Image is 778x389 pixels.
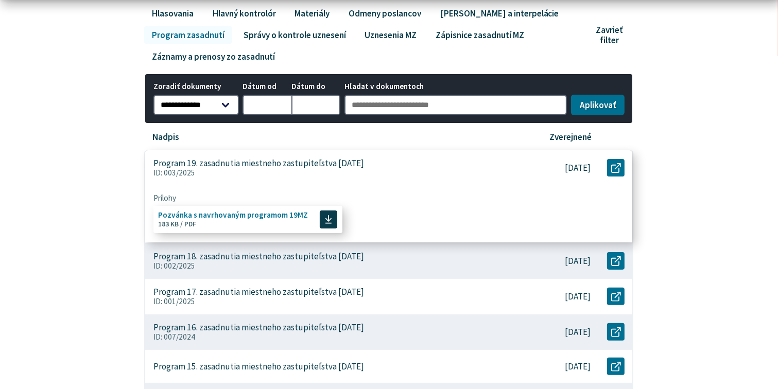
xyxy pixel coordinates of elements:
span: Zavrieť filter [596,25,623,46]
p: ID: 007/2024 [153,332,517,342]
p: [DATE] [565,256,591,267]
p: Program 15. zasadnutia miestneho zastupiteľstva [DATE] [153,361,364,372]
p: [DATE] [565,361,591,372]
a: Pozvánka s navrhovaným programom 19MZ 183 KB / PDF [153,206,342,233]
p: ID: 002/2025 [153,261,517,271]
a: Hlasovania [144,5,201,22]
a: Uznesenia MZ [357,26,424,44]
button: Zavrieť filter [589,25,634,46]
p: ID: 003/2025 [153,169,517,178]
span: Dátum do [291,82,340,91]
a: Zápisnice zasadnutí MZ [428,26,531,44]
span: Dátum od [243,82,291,91]
p: Zverejnené [549,132,592,143]
a: Správy o kontrole uznesení [236,26,353,44]
p: Program 18. zasadnutia miestneho zastupiteľstva [DATE] [153,251,364,262]
p: Program 19. zasadnutia miestneho zastupiteľstva [DATE] [153,158,364,169]
p: Program 17. zasadnutia miestneho zastupiteľstva [DATE] [153,287,364,297]
span: Zoradiť dokumenty [153,82,239,91]
a: Odmeny poslancov [341,5,428,22]
p: Nadpis [152,132,179,143]
input: Dátum do [291,95,340,115]
p: [DATE] [565,163,591,173]
button: Aplikovať [571,95,625,115]
a: Program zasadnutí [144,26,232,44]
span: Hľadať v dokumentoch [344,82,567,91]
p: [DATE] [565,327,591,338]
p: Program 16. zasadnutia miestneho zastupiteľstva [DATE] [153,322,364,333]
span: Pozvánka s navrhovaným programom 19MZ [158,211,308,219]
a: [PERSON_NAME] a interpelácie [433,5,566,22]
input: Dátum od [243,95,291,115]
input: Hľadať v dokumentoch [344,95,567,115]
span: Prílohy [153,193,625,203]
a: Hlavný kontrolór [205,5,283,22]
a: Záznamy a prenosy zo zasadnutí [144,48,282,65]
select: Zoradiť dokumenty [153,95,239,115]
p: ID: 001/2025 [153,297,517,306]
span: 183 KB / PDF [158,220,196,228]
p: [DATE] [565,291,591,302]
a: Materiály [287,5,337,22]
